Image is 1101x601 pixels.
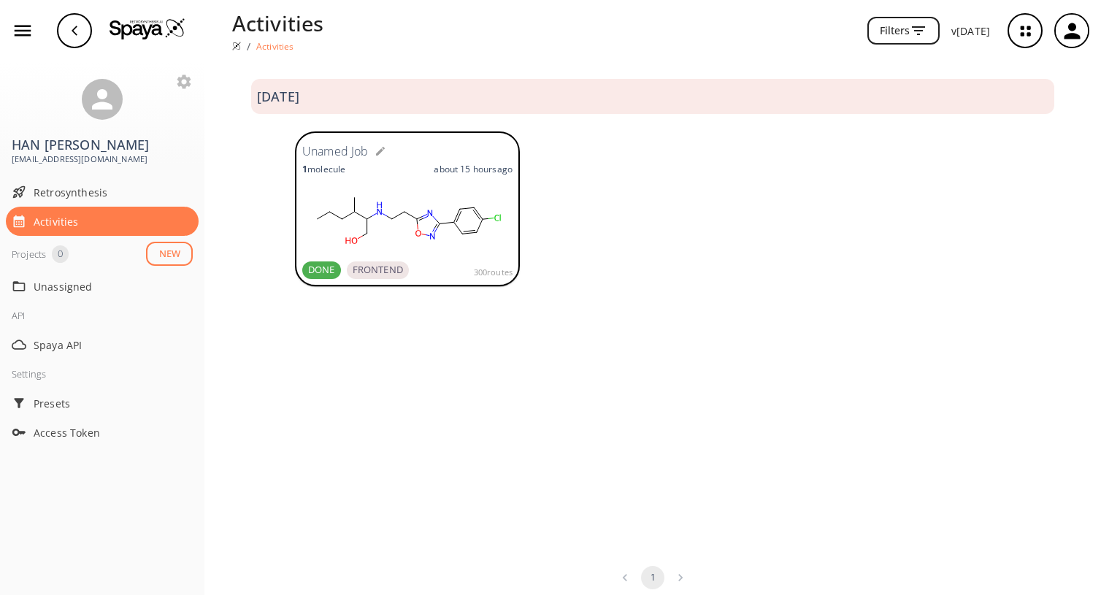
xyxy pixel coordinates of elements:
[867,17,940,45] button: Filters
[34,396,193,411] span: Presets
[52,247,69,261] span: 0
[12,245,46,263] div: Projects
[34,214,193,229] span: Activities
[6,177,199,207] div: Retrosynthesis
[295,131,520,289] a: Unamed Job1moleculeabout 15 hoursagoDONEFRONTEND300routes
[302,163,307,175] strong: 1
[146,242,193,266] button: NEW
[12,137,193,153] h3: HAN [PERSON_NAME]
[247,39,250,54] li: /
[34,185,193,200] span: Retrosynthesis
[232,7,324,39] p: Activities
[6,388,199,418] div: Presets
[12,153,193,166] span: [EMAIL_ADDRESS][DOMAIN_NAME]
[6,272,199,301] div: Unassigned
[34,425,193,440] span: Access Token
[110,18,185,39] img: Logo Spaya
[6,207,199,236] div: Activities
[257,89,299,104] h3: [DATE]
[474,266,513,279] span: 300 routes
[232,42,241,50] img: Spaya logo
[6,418,199,447] div: Access Token
[6,330,199,359] div: Spaya API
[302,142,369,161] h6: Unamed Job
[951,23,990,39] p: v [DATE]
[641,566,664,589] button: page 1
[347,263,409,277] span: FRONTEND
[611,566,694,589] nav: pagination navigation
[302,183,513,256] svg: CCCC(C)C(CO)NCCC1=NC(=NO1)C=2C=CC(Cl)=CC2
[34,337,193,353] span: Spaya API
[302,263,341,277] span: DONE
[34,279,193,294] span: Unassigned
[256,40,294,53] p: Activities
[302,163,345,175] p: molecule
[434,163,513,175] p: about 15 hours ago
